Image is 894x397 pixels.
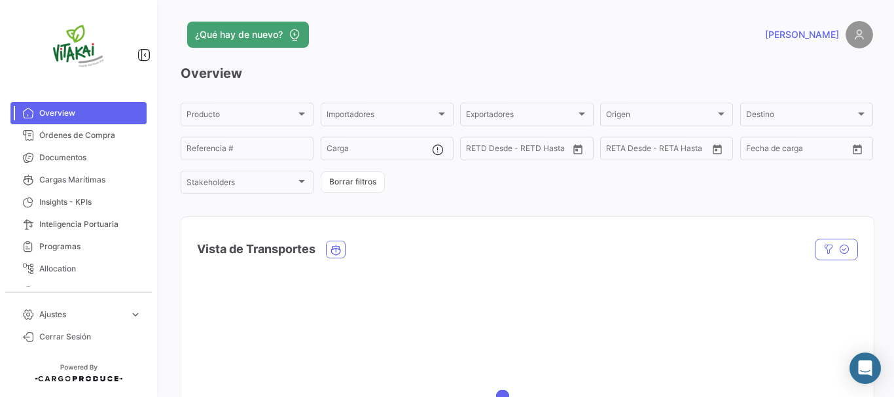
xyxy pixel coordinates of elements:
span: Destino [746,112,855,121]
input: Desde [606,146,630,155]
a: Órdenes de Compra [10,124,147,147]
span: [PERSON_NAME] [765,28,839,41]
span: Inteligencia Portuaria [39,218,141,230]
span: Courier [39,285,141,297]
span: expand_more [130,309,141,320]
span: Cerrar Sesión [39,331,141,343]
input: Desde [746,146,770,155]
img: placeholder-user.png [846,21,873,48]
button: Open calendar [707,139,727,159]
button: ¿Qué hay de nuevo? [187,22,309,48]
span: Órdenes de Compra [39,129,141,141]
input: Hasta [499,146,547,155]
span: Producto [187,112,296,121]
span: Stakeholders [187,180,296,189]
div: Abrir Intercom Messenger [849,353,881,384]
span: Ajustes [39,309,124,320]
a: Cargas Marítimas [10,169,147,191]
button: Open calendar [848,139,867,159]
h4: Vista de Transportes [197,240,315,258]
span: Overview [39,107,141,119]
span: Origen [606,112,715,121]
a: Courier [10,280,147,302]
span: Allocation [39,263,141,275]
a: Overview [10,102,147,124]
img: vitakai.png [46,16,111,81]
a: Allocation [10,258,147,280]
span: Insights - KPIs [39,196,141,208]
a: Programas [10,235,147,258]
input: Hasta [639,146,687,155]
span: Importadores [327,112,436,121]
span: ¿Qué hay de nuevo? [195,28,283,41]
a: Documentos [10,147,147,169]
a: Inteligencia Portuaria [10,213,147,235]
button: Ocean [327,241,345,258]
span: Exportadores [466,112,575,121]
button: Borrar filtros [321,171,385,193]
a: Insights - KPIs [10,191,147,213]
input: Desde [466,146,490,155]
span: Programas [39,241,141,252]
h3: Overview [181,64,873,82]
span: Cargas Marítimas [39,174,141,186]
span: Documentos [39,152,141,164]
input: Hasta [779,146,827,155]
button: Open calendar [568,139,588,159]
